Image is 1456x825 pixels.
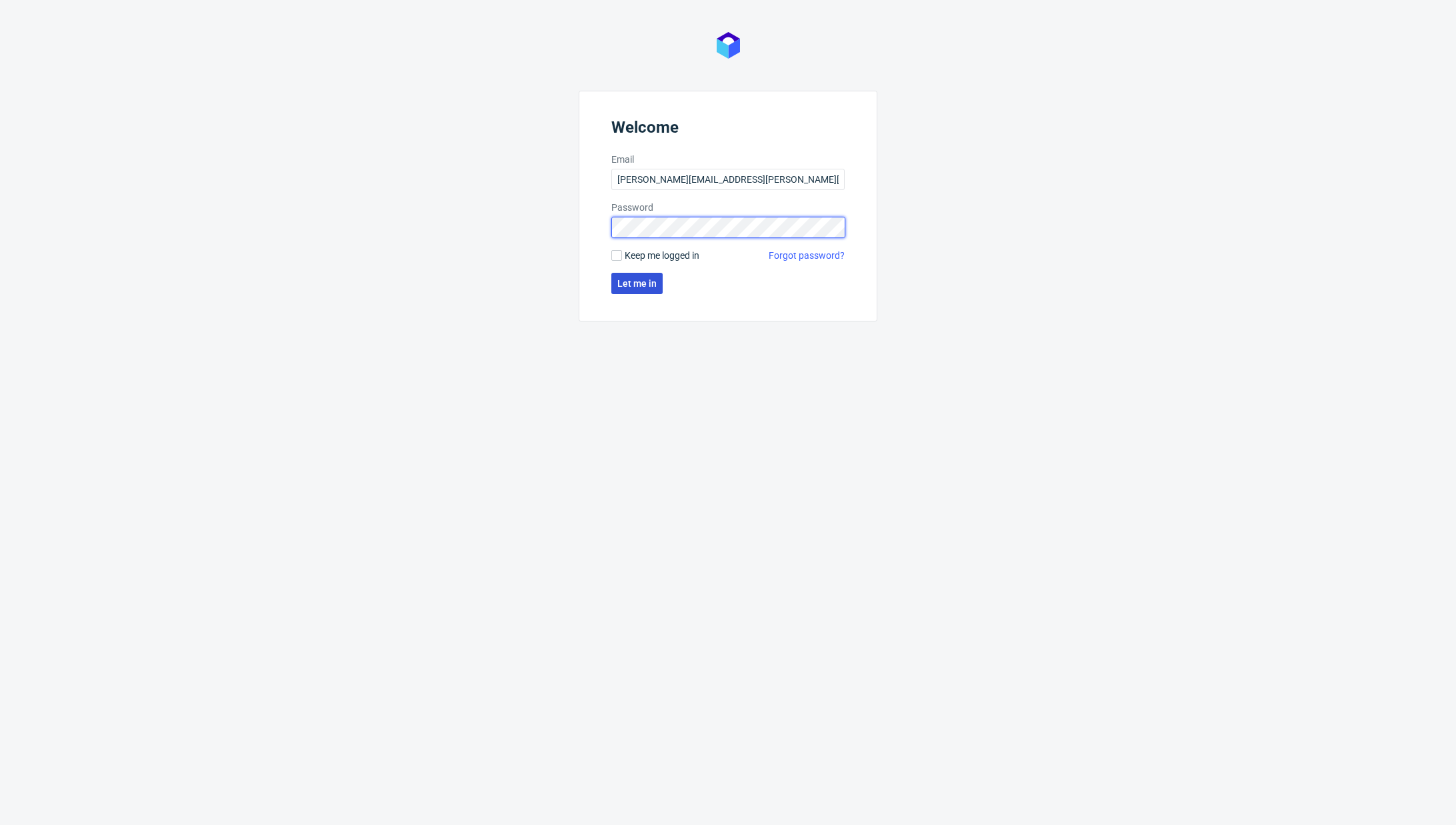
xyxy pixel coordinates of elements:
[769,249,845,262] a: Forgot password?
[611,153,845,166] label: Email
[611,273,663,294] button: Let me in
[611,201,845,214] label: Password
[611,118,845,142] header: Welcome
[617,279,657,288] span: Let me in
[611,169,845,190] input: you@youremail.com
[625,249,699,262] span: Keep me logged in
